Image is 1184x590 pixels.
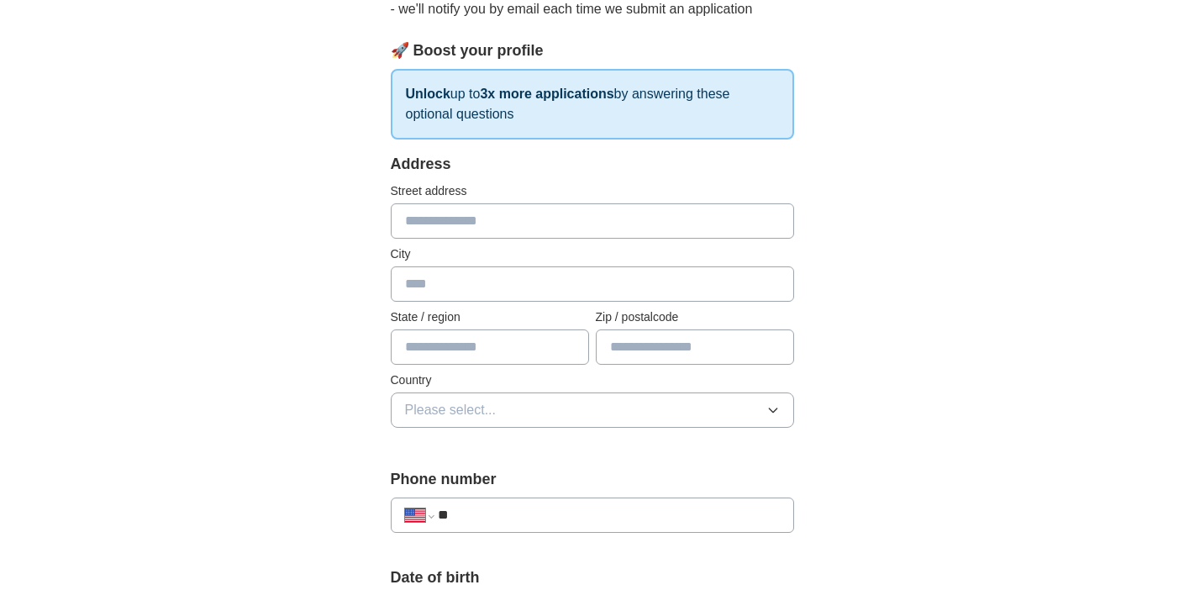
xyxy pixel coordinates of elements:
p: up to by answering these optional questions [391,69,794,140]
label: Phone number [391,468,794,491]
label: Zip / postalcode [596,308,794,326]
label: Date of birth [391,566,794,589]
span: Please select... [405,400,497,420]
div: Address [391,153,794,176]
label: State / region [391,308,589,326]
strong: 3x more applications [480,87,613,101]
label: City [391,245,794,263]
label: Country [391,371,794,389]
button: Please select... [391,392,794,428]
div: 🚀 Boost your profile [391,40,794,62]
label: Street address [391,182,794,200]
strong: Unlock [406,87,450,101]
